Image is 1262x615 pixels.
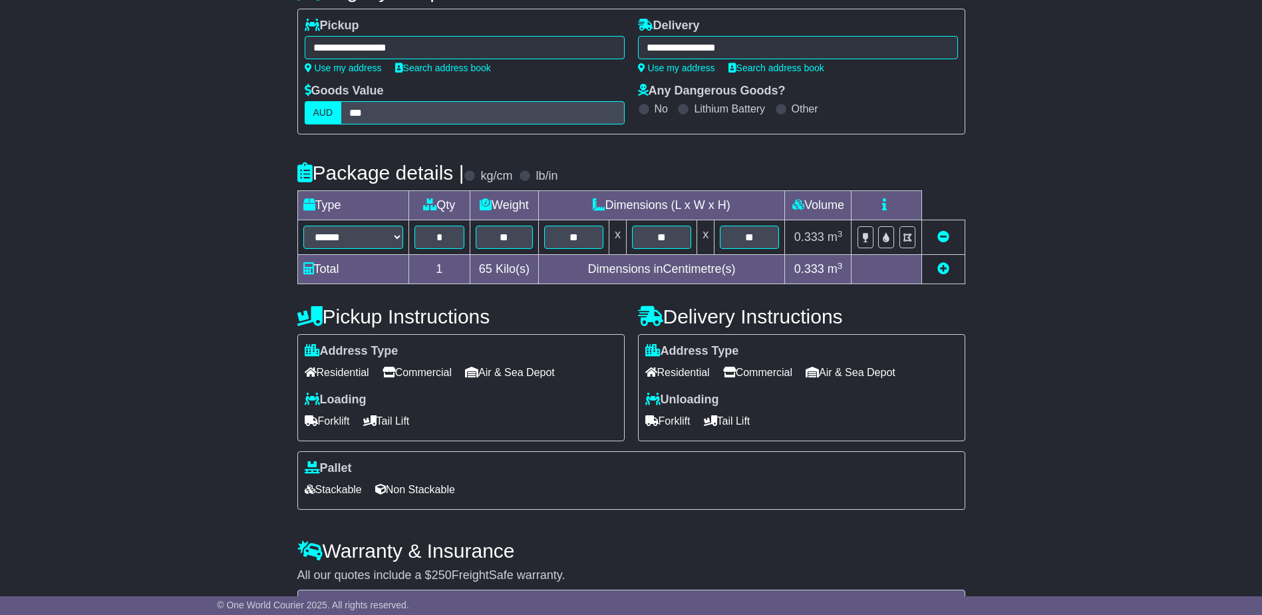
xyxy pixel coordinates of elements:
[937,262,949,276] a: Add new item
[638,63,715,73] a: Use my address
[694,102,765,115] label: Lithium Battery
[305,63,382,73] a: Use my address
[383,362,452,383] span: Commercial
[297,568,965,583] div: All our quotes include a $ FreightSafe warranty.
[828,230,843,244] span: m
[395,63,491,73] a: Search address book
[408,255,470,284] td: 1
[305,19,359,33] label: Pickup
[432,568,452,582] span: 250
[697,220,714,255] td: x
[785,191,852,220] td: Volume
[305,393,367,407] label: Loading
[305,479,362,500] span: Stackable
[538,255,785,284] td: Dimensions in Centimetre(s)
[480,169,512,184] label: kg/cm
[638,19,700,33] label: Delivery
[655,102,668,115] label: No
[305,84,384,99] label: Goods Value
[363,411,410,431] span: Tail Lift
[638,84,786,99] label: Any Dangerous Goods?
[828,262,843,276] span: m
[297,162,464,184] h4: Package details |
[297,191,408,220] td: Type
[305,344,398,359] label: Address Type
[305,411,350,431] span: Forklift
[609,220,626,255] td: x
[704,411,750,431] span: Tail Lift
[794,262,824,276] span: 0.333
[645,411,691,431] span: Forklift
[538,191,785,220] td: Dimensions (L x W x H)
[305,461,352,476] label: Pallet
[645,362,710,383] span: Residential
[479,262,492,276] span: 65
[470,191,539,220] td: Weight
[297,306,625,327] h4: Pickup Instructions
[297,255,408,284] td: Total
[728,63,824,73] a: Search address book
[838,229,843,239] sup: 3
[806,362,895,383] span: Air & Sea Depot
[470,255,539,284] td: Kilo(s)
[645,393,719,407] label: Unloading
[408,191,470,220] td: Qty
[297,540,965,562] h4: Warranty & Insurance
[792,102,818,115] label: Other
[794,230,824,244] span: 0.333
[838,261,843,271] sup: 3
[305,362,369,383] span: Residential
[305,101,342,124] label: AUD
[723,362,792,383] span: Commercial
[645,344,739,359] label: Address Type
[638,306,965,327] h4: Delivery Instructions
[217,600,409,610] span: © One World Courier 2025. All rights reserved.
[465,362,555,383] span: Air & Sea Depot
[375,479,455,500] span: Non Stackable
[536,169,557,184] label: lb/in
[937,230,949,244] a: Remove this item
